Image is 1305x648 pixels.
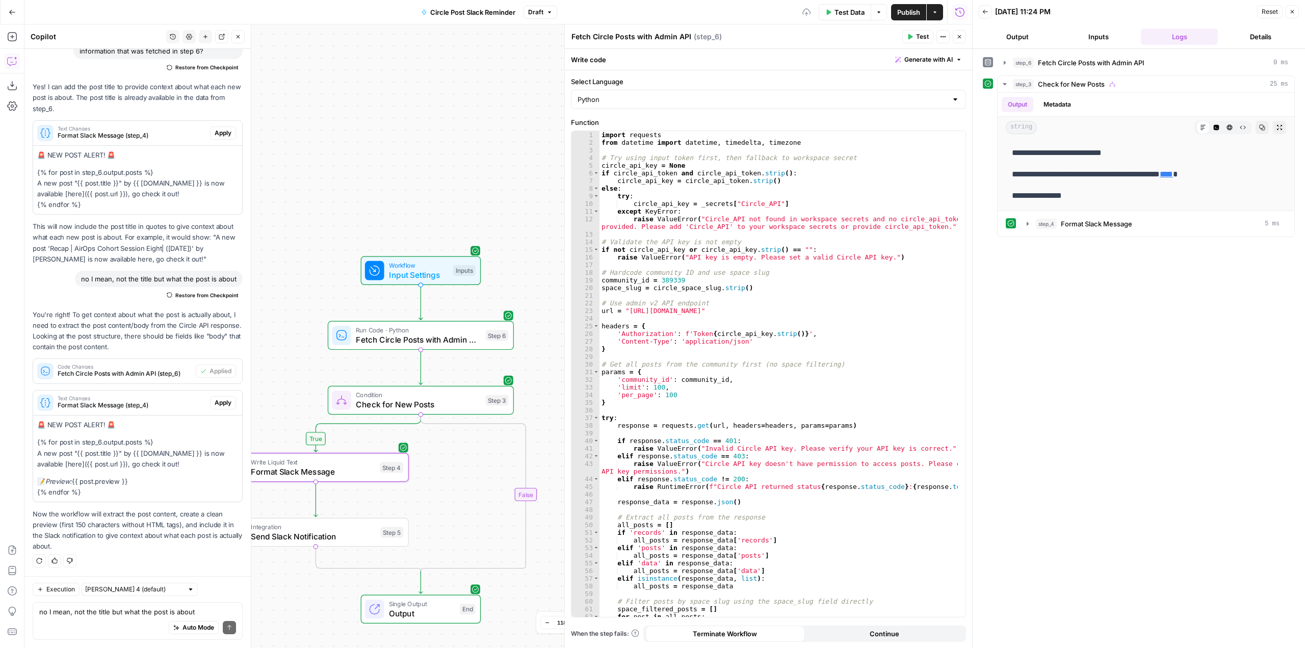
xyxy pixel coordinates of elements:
span: 5 ms [1265,219,1280,228]
button: Apply [210,396,236,409]
div: ConditionCheck for New PostsStep 3 [328,386,514,415]
span: Circle Post Slack Reminder [430,7,515,17]
button: Reset [1257,5,1283,18]
div: 30 [571,360,599,368]
div: 23 [571,307,599,315]
span: Toggle code folding, rows 62 through 66 [593,613,599,620]
div: 35 [571,399,599,406]
div: 12 [571,215,599,230]
div: 46 [571,490,599,498]
div: End [460,604,476,614]
span: step_4 [1036,219,1057,229]
div: Copilot [31,32,163,42]
span: Toggle code folding, rows 37 through 124 [593,414,599,422]
div: 3 [571,146,599,154]
span: Continue [870,629,899,639]
span: Format Slack Message [1061,219,1132,229]
label: Function [571,117,966,127]
div: 29 [571,353,599,360]
span: Format Slack Message (step_4) [58,401,206,410]
div: 33 [571,383,599,391]
div: 19 [571,276,599,284]
span: Toggle code folding, rows 55 through 56 [593,559,599,567]
div: 45 [571,483,599,490]
button: 0 ms [998,55,1294,71]
div: 8 [571,185,599,192]
div: 27 [571,338,599,345]
span: Toggle code folding, rows 8 through 12 [593,185,599,192]
div: 57 [571,575,599,582]
div: 4 [571,154,599,162]
p: Now the workflow will extract the post content, create a clean preview (first 150 characters with... [33,509,243,552]
button: Logs [1141,29,1218,45]
div: 25 [571,322,599,330]
p: You're right! To get context about what the post is actually about, I need to extract the post co... [33,309,243,353]
button: 25 ms [998,76,1294,92]
span: Check for New Posts [1038,79,1105,89]
div: 28 [571,345,599,353]
button: Apply [210,126,236,140]
div: 2 [571,139,599,146]
div: 51 [571,529,599,536]
div: 58 [571,582,599,590]
button: Generate with AI [891,53,966,66]
span: Restore from Checkpoint [175,63,239,71]
div: 18 [571,269,599,276]
span: step_6 [1013,58,1034,68]
g: Edge from step_3 to step_3-conditional-end [421,414,526,574]
span: Applied [210,367,231,376]
span: Toggle code folding, rows 44 through 45 [593,475,599,483]
div: no I mean, not the title but what the post is about [75,271,243,287]
button: Applied [196,365,236,378]
div: 43 [571,460,599,475]
p: This will now include the post title in quotes to give context about what each new post is about.... [33,221,243,265]
div: 24 [571,315,599,322]
div: 62 [571,613,599,620]
span: step_3 [1013,79,1034,89]
span: Code Changes [58,364,192,369]
p: 🚨 NEW POST ALERT! 🚨 [37,420,238,430]
div: 60 [571,598,599,605]
div: Step 6 [486,330,509,341]
div: 7 [571,177,599,185]
div: 37 [571,414,599,422]
span: Draft [528,8,543,17]
div: 55 [571,559,599,567]
span: Fetch Circle Posts with Admin API [356,333,481,346]
span: Send Slack Notification [251,531,376,543]
span: Toggle code folding, rows 15 through 16 [593,246,599,253]
div: 61 [571,605,599,613]
div: Step 4 [380,462,403,473]
a: When the step fails: [571,629,639,638]
div: 49 [571,513,599,521]
span: Format Slack Message (step_4) [58,131,206,140]
button: Output [1002,97,1033,112]
span: Output [389,607,455,619]
button: Details [1222,29,1299,45]
em: Preview: [45,477,72,485]
div: 50 [571,521,599,529]
div: Write Liquid TextFormat Slack MessageStep 4 [223,453,409,482]
div: 22 [571,299,599,307]
span: Execution [46,585,75,594]
input: Claude Sonnet 4 (default) [85,584,183,594]
div: 25 ms [998,93,1294,237]
button: Test Data [819,4,871,20]
span: Apply [215,128,231,138]
div: 52 [571,536,599,544]
span: Toggle code folding, rows 42 through 43 [593,452,599,460]
span: Reset [1262,7,1278,16]
span: 0 ms [1273,58,1288,67]
g: Edge from step_4 to step_5 [314,482,318,516]
div: 36 [571,406,599,414]
div: Write code [565,49,972,70]
div: 16 [571,253,599,261]
input: Python [578,94,947,105]
div: 56 [571,567,599,575]
button: Restore from Checkpoint [163,289,243,301]
span: Generate with AI [904,55,953,64]
span: Toggle code folding, rows 31 through 35 [593,368,599,376]
button: Execution [33,583,80,596]
span: ( step_6 ) [694,32,722,42]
